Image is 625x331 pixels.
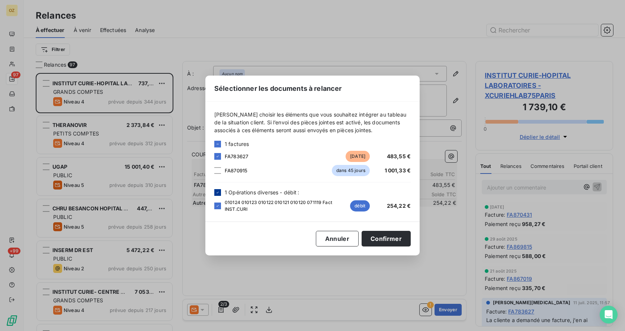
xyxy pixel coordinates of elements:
span: [PERSON_NAME] choisir les éléments que vous souhaitez intégrer au tableau de la situation client.... [214,111,411,134]
span: 483,55 € [387,153,411,159]
div: Open Intercom Messenger [600,306,618,324]
button: Confirmer [362,231,411,246]
span: 254,22 € [387,203,411,209]
span: FA870915 [225,168,247,174]
span: FA783627 [225,153,248,159]
span: 1 001,33 € [385,167,411,174]
span: Sélectionner les documents à relancer [214,83,342,93]
button: Annuler [316,231,359,246]
span: 1 factures [225,140,249,148]
span: 010124 010123 010122 010121 010120 071119 Fact INST.CURI [225,199,346,213]
span: dans 45 jours [332,165,370,176]
span: débit [350,200,370,211]
span: 1 Opérations diverses - débit : [225,188,299,196]
span: [DATE] [346,151,370,162]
